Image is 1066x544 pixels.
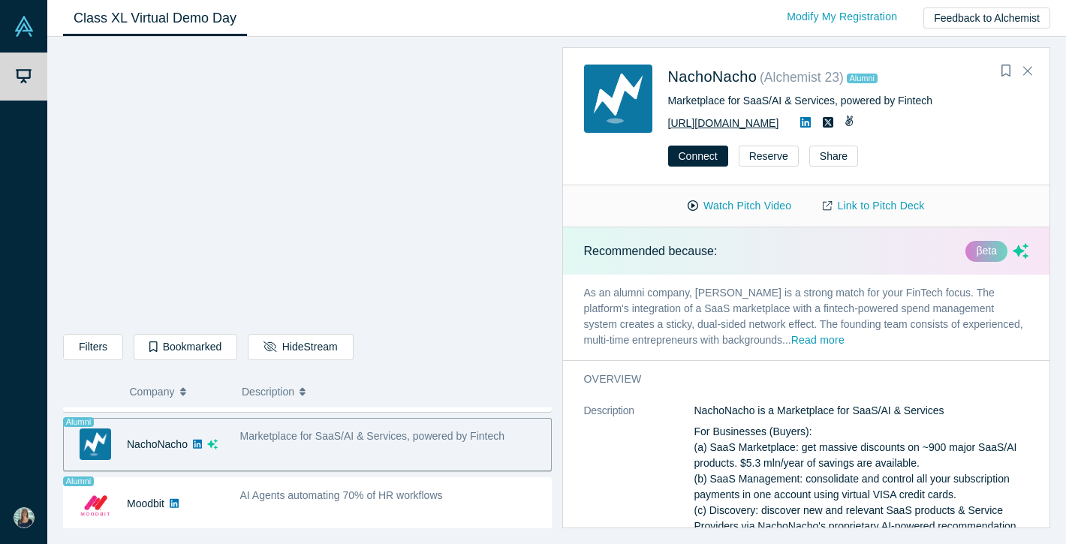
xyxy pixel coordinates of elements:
[807,193,940,219] a: Link to Pitch Deck
[563,275,1050,360] p: As an alumni company, [PERSON_NAME] is a strong match for your FinTech focus. The platform's inte...
[64,49,551,323] iframe: Alchemist Class XL Demo Day: Vault
[242,376,294,407] span: Description
[63,334,123,360] button: Filters
[63,417,94,427] span: Alumni
[240,489,443,501] span: AI Agents automating 70% of HR workflows
[63,1,247,36] a: Class XL Virtual Demo Day
[584,65,652,133] img: NachoNacho's Logo
[207,439,218,449] svg: dsa ai sparkles
[694,403,1029,419] p: NachoNacho is a Marketplace for SaaS/AI & Services
[668,146,728,167] button: Connect
[130,376,227,407] button: Company
[80,488,111,519] img: Moodbit's Logo
[923,8,1050,29] button: Feedback to Alchemist
[80,428,111,460] img: NachoNacho's Logo
[127,497,164,509] a: Moodbit
[672,193,807,219] button: Watch Pitch Video
[130,376,175,407] span: Company
[14,507,35,528] img: Emily Haniotis's Account
[668,117,779,129] a: [URL][DOMAIN_NAME]
[1013,243,1028,259] svg: dsa ai sparkles
[668,93,1029,109] div: Marketplace for SaaS/AI & Services, powered by Fintech
[760,70,844,85] small: ( Alchemist 23 )
[127,438,188,450] a: NachoNacho
[771,4,913,30] a: Modify My Registration
[14,16,35,37] img: Alchemist Vault Logo
[1016,59,1039,83] button: Close
[134,334,237,360] button: Bookmarked
[248,334,353,360] button: HideStream
[668,68,757,85] a: NachoNacho
[965,241,1007,262] div: βeta
[242,376,541,407] button: Description
[739,146,799,167] button: Reserve
[584,371,1008,387] h3: overview
[995,61,1016,82] button: Bookmark
[809,146,858,167] button: Share
[240,430,505,442] span: Marketplace for SaaS/AI & Services, powered by Fintech
[584,242,718,260] p: Recommended because:
[63,476,94,486] span: Alumni
[847,74,878,83] span: Alumni
[791,332,845,350] button: Read more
